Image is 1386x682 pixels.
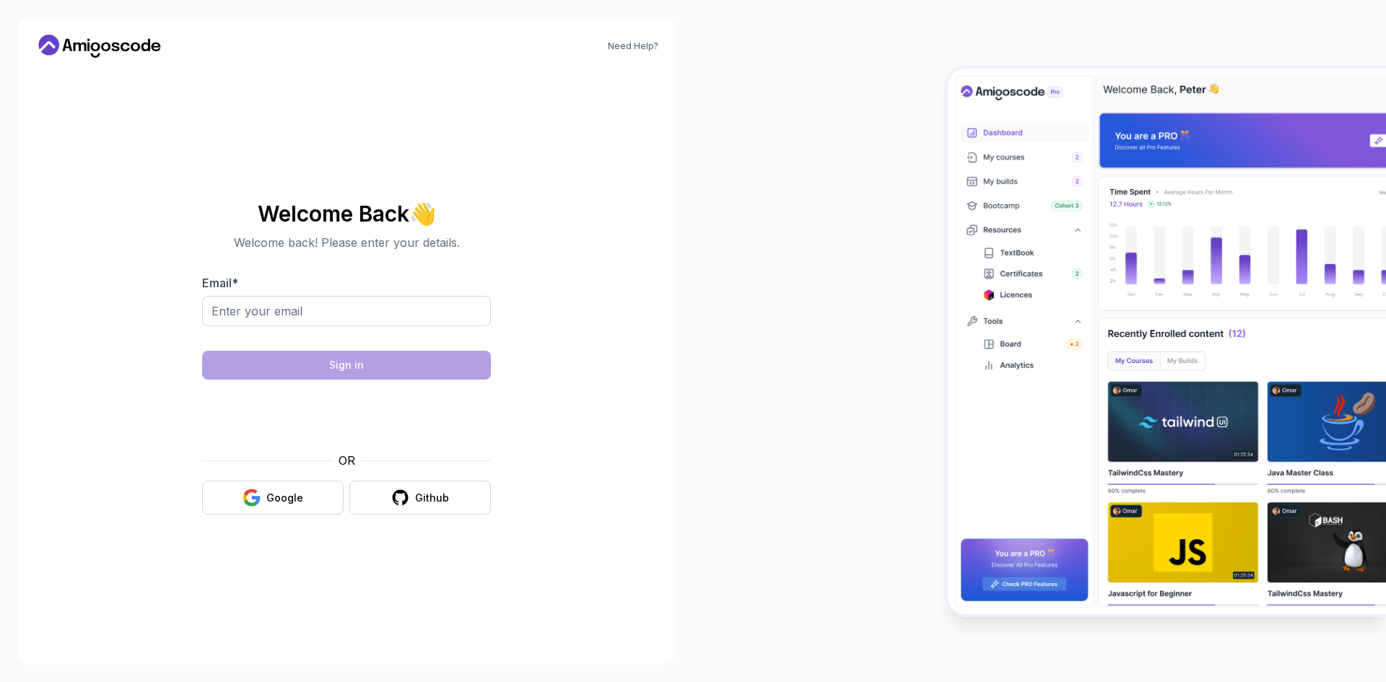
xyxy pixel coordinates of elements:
div: Github [415,491,449,505]
p: OR [339,452,355,469]
button: Github [349,481,491,515]
input: Enter your email [202,296,491,326]
a: Home link [35,35,165,58]
a: Need Help? [608,40,658,52]
iframe: Widget containing checkbox for hCaptcha security challenge [237,388,456,443]
p: Welcome back! Please enter your details. [202,234,491,251]
img: Amigoscode Dashboard [948,69,1386,614]
h2: Welcome Back [202,202,491,225]
label: Email * [202,276,238,290]
div: Sign in [329,358,364,372]
span: 👋 [409,201,437,226]
button: Google [202,481,344,515]
div: Google [266,491,303,505]
button: Sign in [202,351,491,380]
